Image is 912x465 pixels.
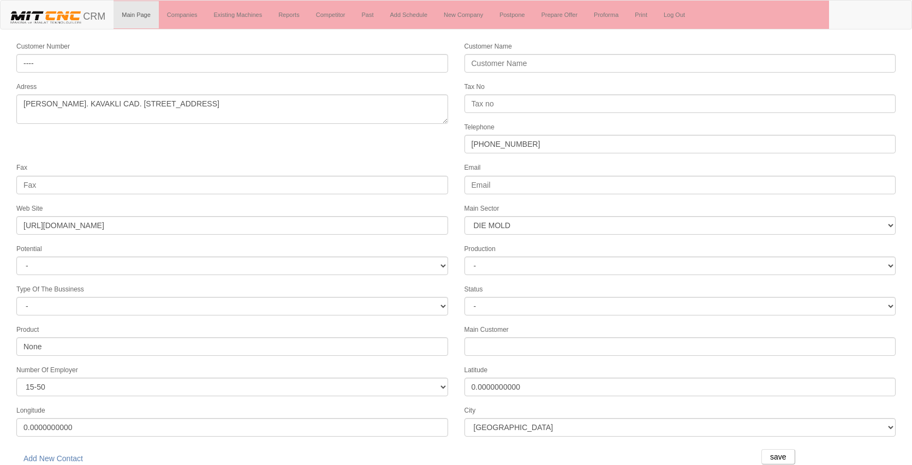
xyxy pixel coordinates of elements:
[308,1,354,28] a: Competitor
[627,1,655,28] a: Print
[464,176,896,194] input: Email
[353,1,382,28] a: Past
[436,1,491,28] a: New Company
[464,94,896,113] input: Tax no
[206,1,271,28] a: Existing Machines
[533,1,586,28] a: Prepare Offer
[464,82,485,92] label: Tax No
[491,1,533,28] a: Postpone
[464,54,896,73] input: Customer Name
[464,123,494,132] label: Telephone
[16,245,42,254] label: Potential
[16,163,27,172] label: Fax
[16,42,70,51] label: Customer Number
[114,1,159,28] a: Main Page
[16,325,39,335] label: Product
[382,1,436,28] a: Add Schedule
[464,163,481,172] label: Email
[464,285,483,294] label: Status
[464,366,488,375] label: Latitude
[16,82,37,92] label: Adress
[16,54,448,73] input: Customer No
[16,406,45,415] label: Longitude
[1,1,114,28] a: CRM
[16,176,448,194] input: Fax
[270,1,308,28] a: Reports
[655,1,693,28] a: Log Out
[16,204,43,213] label: Web Site
[9,9,83,25] img: header.png
[464,42,512,51] label: Customer Name
[586,1,627,28] a: Proforma
[464,325,509,335] label: Main Customer
[16,216,448,235] input: Web site
[159,1,206,28] a: Companies
[16,285,84,294] label: Type Of The Bussiness
[16,366,78,375] label: Number Of Employer
[464,204,499,213] label: Main Sector
[16,94,448,124] textarea: [PERSON_NAME]. KAVAKLI CAD. [STREET_ADDRESS]
[761,449,795,464] input: save
[464,245,496,254] label: Production
[464,135,896,153] input: Telephone
[464,406,476,415] label: City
